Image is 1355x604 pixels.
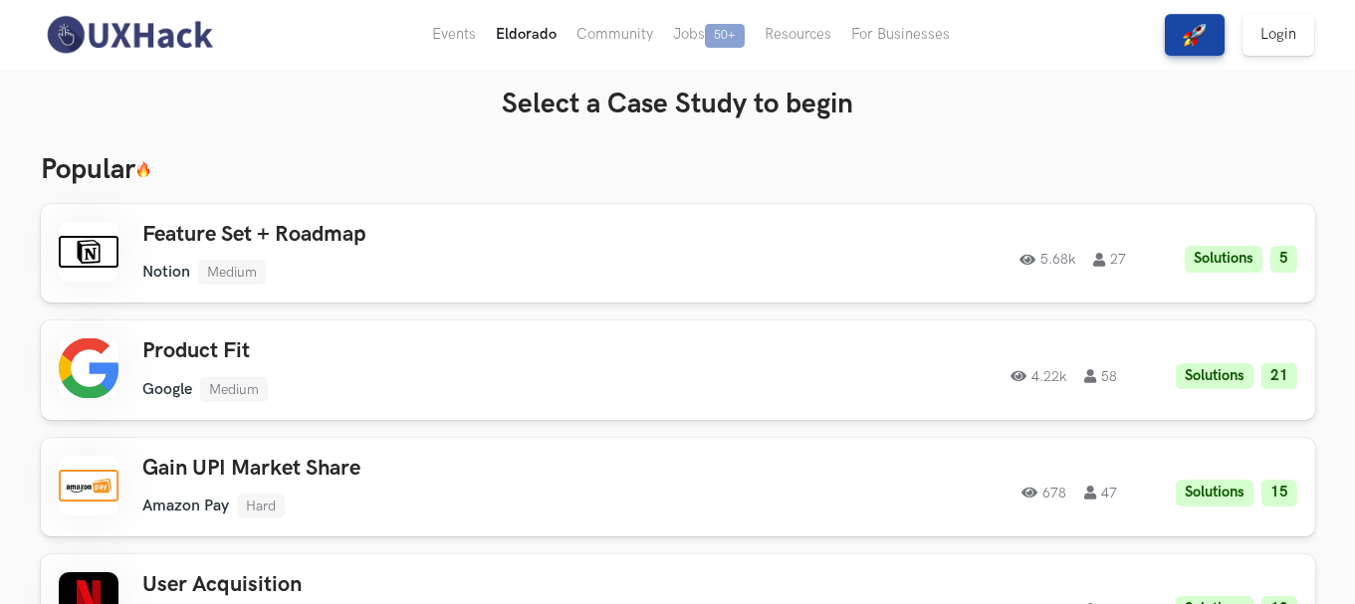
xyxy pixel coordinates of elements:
span: 4.22k [1011,369,1066,383]
h3: Feature Set + Roadmap [142,222,708,248]
li: 21 [1261,363,1297,390]
span: 27 [1093,253,1126,267]
img: 🔥 [135,161,151,178]
li: Hard [237,494,285,518]
li: Medium [200,377,268,402]
a: Gain UPI Market ShareAmazon PayHard67847Solutions15 [41,438,1315,536]
a: Product FitGoogleMedium4.22k58Solutions21 [41,320,1315,419]
img: rocket [1183,23,1207,47]
h3: Popular [41,153,1315,187]
span: 58 [1084,369,1117,383]
h3: User Acquisition [142,572,708,598]
li: Medium [198,260,266,285]
span: 50+ [705,24,745,48]
li: Notion [142,263,190,282]
span: 47 [1084,486,1117,500]
li: Solutions [1176,480,1253,506]
li: Amazon Pay [142,497,229,515]
h3: Gain UPI Market Share [142,456,708,482]
a: Login [1242,14,1314,56]
h3: Select a Case Study to begin [41,88,1315,121]
li: Solutions [1176,363,1253,390]
li: 5 [1270,246,1297,273]
li: Solutions [1185,246,1262,273]
h3: Product Fit [142,338,708,364]
span: 5.68k [1019,253,1075,267]
a: Feature Set + RoadmapNotionMedium5.68k27Solutions5 [41,204,1315,302]
img: UXHack-logo.png [41,14,218,56]
span: 678 [1021,486,1066,500]
li: 15 [1261,480,1297,506]
li: Google [142,380,192,399]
